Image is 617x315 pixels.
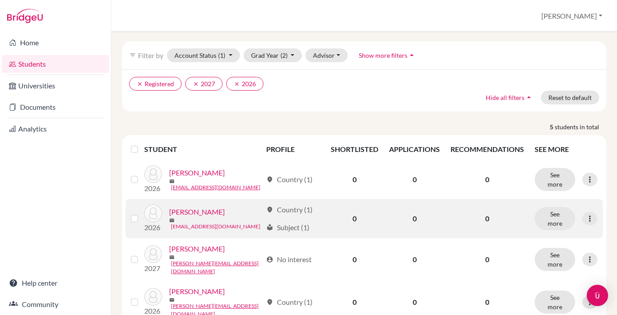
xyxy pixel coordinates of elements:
button: Show more filtersarrow_drop_up [351,48,424,62]
a: [PERSON_NAME] [169,286,225,297]
td: 0 [325,160,384,199]
button: See more [535,168,575,191]
a: [PERSON_NAME] [169,167,225,178]
a: [PERSON_NAME] [169,207,225,217]
img: Tan, Muhammad [144,245,162,263]
td: 0 [325,238,384,281]
img: Tan, Marvin [144,204,162,222]
i: clear [193,81,199,87]
button: Reset to default [541,91,599,104]
p: 0 [451,174,524,185]
strong: 5 [550,122,555,132]
th: RECOMMENDATIONS [445,139,529,160]
span: mail [169,179,175,184]
div: Country (1) [266,297,313,307]
i: arrow_drop_up [524,93,533,102]
a: Students [2,55,109,73]
a: Universities [2,77,109,95]
p: 0 [451,254,524,265]
a: Community [2,295,109,313]
span: Show more filters [359,52,407,59]
button: See more [535,291,575,314]
button: Account Status(1) [167,48,240,62]
button: See more [535,207,575,230]
span: Filter by [138,51,163,60]
i: filter_list [129,52,136,59]
button: Hide all filtersarrow_drop_up [478,91,541,104]
a: [PERSON_NAME] [169,243,225,254]
button: See more [535,248,575,271]
p: 0 [451,297,524,307]
th: SHORTLISTED [325,139,384,160]
p: 2026 [144,222,162,233]
span: account_circle [266,256,273,263]
p: 2027 [144,263,162,274]
button: Grad Year(2) [244,48,302,62]
span: location_on [266,206,273,213]
img: Tanaka, Kevin [144,288,162,306]
span: (1) [218,52,225,59]
th: PROFILE [261,139,326,160]
button: Advisor [305,48,348,62]
button: clear2026 [226,77,264,91]
button: [PERSON_NAME] [537,8,606,24]
div: No interest [266,254,312,265]
button: clearRegistered [129,77,182,91]
span: mail [169,297,175,303]
span: mail [169,255,175,260]
a: Help center [2,274,109,292]
span: (2) [280,52,288,59]
i: clear [137,81,143,87]
div: Country (1) [266,174,313,185]
th: APPLICATIONS [384,139,445,160]
span: location_on [266,176,273,183]
img: Bridge-U [7,9,43,23]
i: clear [234,81,240,87]
td: 0 [325,199,384,238]
button: clear2027 [185,77,223,91]
span: local_library [266,224,273,231]
a: Documents [2,98,109,116]
th: STUDENT [144,139,261,160]
th: SEE MORE [529,139,603,160]
img: Tan, Enzo [144,165,162,183]
a: [PERSON_NAME][EMAIL_ADDRESS][DOMAIN_NAME] [171,259,262,275]
td: 0 [384,160,445,199]
div: Subject (1) [266,222,309,233]
i: arrow_drop_up [407,51,416,60]
div: Open Intercom Messenger [587,285,608,306]
span: students in total [555,122,606,132]
td: 0 [384,238,445,281]
a: Analytics [2,120,109,138]
p: 2026 [144,183,162,194]
a: [EMAIL_ADDRESS][DOMAIN_NAME] [171,183,260,191]
a: [EMAIL_ADDRESS][DOMAIN_NAME] [171,223,260,231]
div: Country (1) [266,204,313,215]
p: 0 [451,213,524,224]
span: location_on [266,299,273,306]
td: 0 [384,199,445,238]
span: mail [169,218,175,223]
span: Hide all filters [486,94,524,101]
a: Home [2,34,109,52]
